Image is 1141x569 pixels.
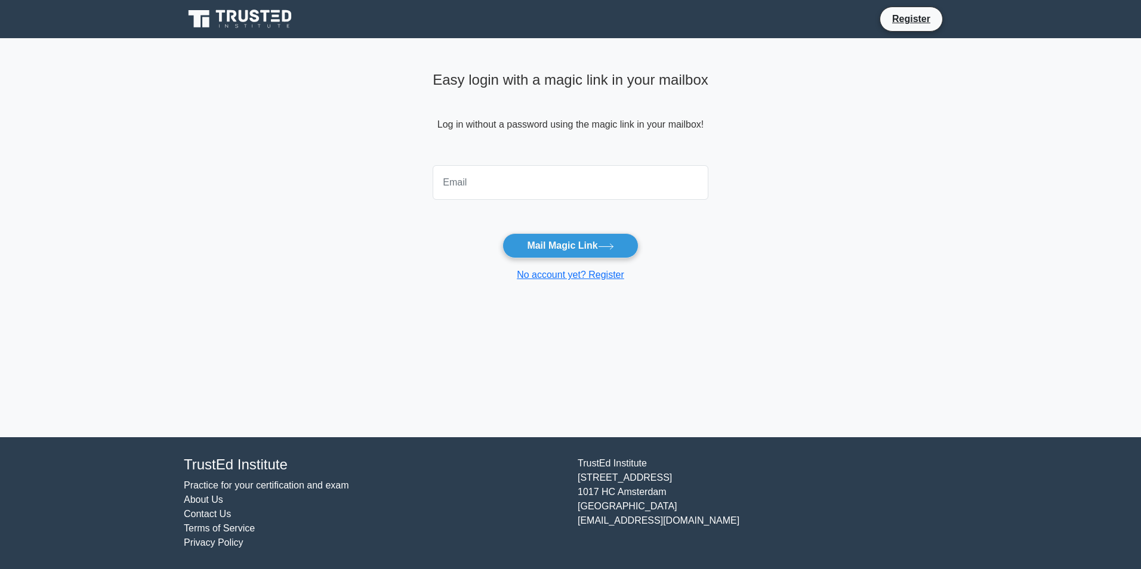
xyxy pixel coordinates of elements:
[517,270,624,280] a: No account yet? Register
[184,480,349,490] a: Practice for your certification and exam
[184,494,223,505] a: About Us
[433,67,708,160] div: Log in without a password using the magic link in your mailbox!
[184,523,255,533] a: Terms of Service
[570,456,964,550] div: TrustEd Institute [STREET_ADDRESS] 1017 HC Amsterdam [GEOGRAPHIC_DATA] [EMAIL_ADDRESS][DOMAIN_NAME]
[184,509,231,519] a: Contact Us
[433,72,708,89] h4: Easy login with a magic link in your mailbox
[502,233,638,258] button: Mail Magic Link
[885,11,938,26] a: Register
[184,456,563,474] h4: TrustEd Institute
[433,165,708,200] input: Email
[184,537,243,548] a: Privacy Policy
